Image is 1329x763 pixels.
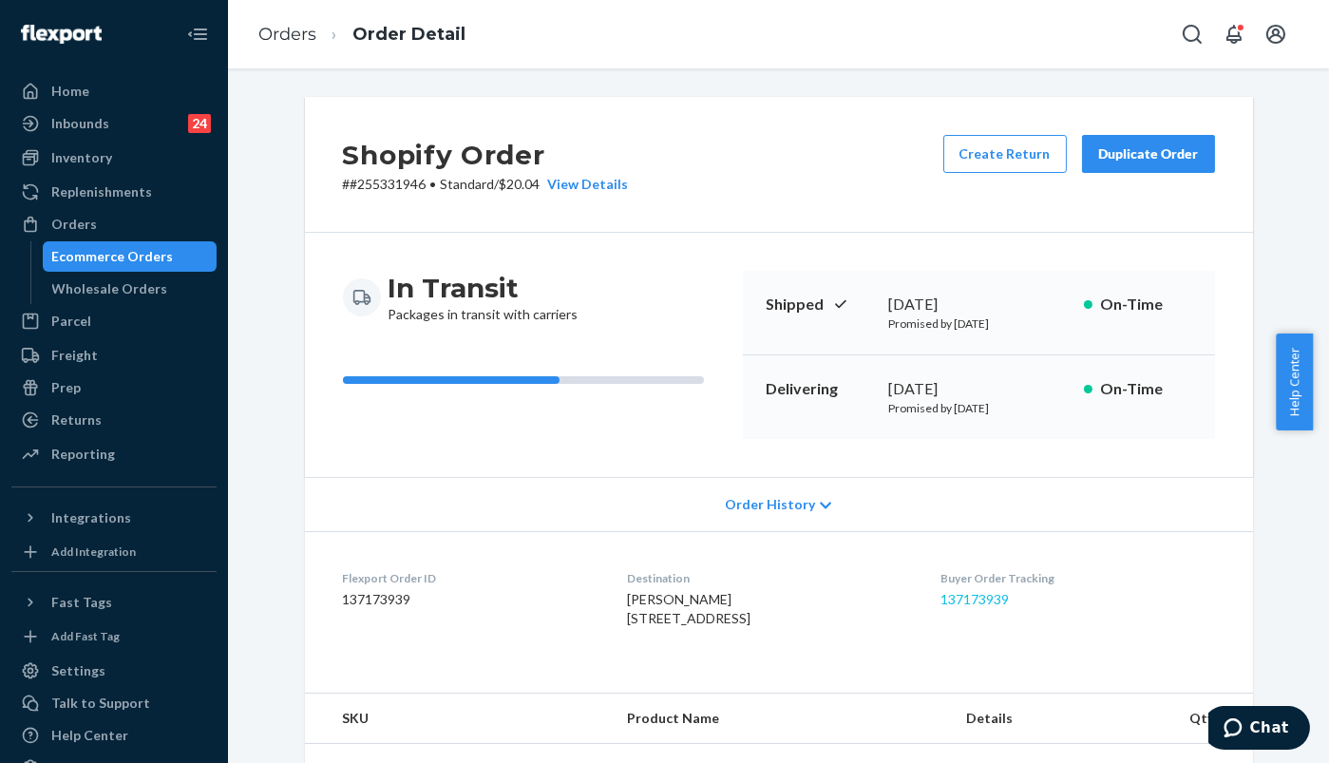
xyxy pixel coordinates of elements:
[11,656,217,686] a: Settings
[51,148,112,167] div: Inventory
[430,176,437,192] span: •
[258,24,316,45] a: Orders
[1257,15,1295,53] button: Open account menu
[43,241,218,272] a: Ecommerce Orders
[889,294,1069,315] div: [DATE]
[1276,334,1313,430] button: Help Center
[11,720,217,751] a: Help Center
[11,143,217,173] a: Inventory
[51,215,97,234] div: Orders
[51,410,102,429] div: Returns
[725,495,815,514] span: Order History
[940,570,1214,586] dt: Buyer Order Tracking
[11,306,217,336] a: Parcel
[612,694,951,744] th: Product Name
[305,694,612,744] th: SKU
[11,439,217,469] a: Reporting
[51,628,120,644] div: Add Fast Tag
[352,24,465,45] a: Order Detail
[11,372,217,403] a: Prep
[541,175,629,194] button: View Details
[51,445,115,464] div: Reporting
[389,271,579,324] div: Packages in transit with carriers
[51,114,109,133] div: Inbounds
[11,587,217,618] button: Fast Tags
[889,315,1069,332] p: Promised by [DATE]
[889,400,1069,416] p: Promised by [DATE]
[188,114,211,133] div: 24
[1098,144,1199,163] div: Duplicate Order
[52,247,174,266] div: Ecommerce Orders
[889,378,1069,400] div: [DATE]
[343,175,629,194] p: # #255331946 / $20.04
[766,378,874,400] p: Delivering
[51,378,81,397] div: Prep
[11,541,217,563] a: Add Integration
[51,312,91,331] div: Parcel
[51,694,150,713] div: Talk to Support
[1100,378,1192,400] p: On-Time
[11,625,217,648] a: Add Fast Tag
[51,182,152,201] div: Replenishments
[51,661,105,680] div: Settings
[51,593,112,612] div: Fast Tags
[1215,15,1253,53] button: Open notifications
[1082,135,1215,173] button: Duplicate Order
[343,570,597,586] dt: Flexport Order ID
[343,590,597,609] dd: 137173939
[1208,706,1310,753] iframe: Opens a widget where you can chat to one of our agents
[11,503,217,533] button: Integrations
[51,346,98,365] div: Freight
[11,108,217,139] a: Inbounds24
[243,7,481,63] ol: breadcrumbs
[11,177,217,207] a: Replenishments
[11,209,217,239] a: Orders
[441,176,495,192] span: Standard
[11,76,217,106] a: Home
[51,82,89,101] div: Home
[179,15,217,53] button: Close Navigation
[1100,294,1192,315] p: On-Time
[1159,694,1252,744] th: Qty
[51,544,136,560] div: Add Integration
[940,591,1009,607] a: 137173939
[11,688,217,718] button: Talk to Support
[389,271,579,305] h3: In Transit
[11,340,217,371] a: Freight
[627,570,910,586] dt: Destination
[52,279,168,298] div: Wholesale Orders
[11,405,217,435] a: Returns
[51,508,131,527] div: Integrations
[627,591,750,626] span: [PERSON_NAME] [STREET_ADDRESS]
[951,694,1160,744] th: Details
[943,135,1067,173] button: Create Return
[1173,15,1211,53] button: Open Search Box
[766,294,874,315] p: Shipped
[343,135,629,175] h2: Shopify Order
[43,274,218,304] a: Wholesale Orders
[21,25,102,44] img: Flexport logo
[51,726,128,745] div: Help Center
